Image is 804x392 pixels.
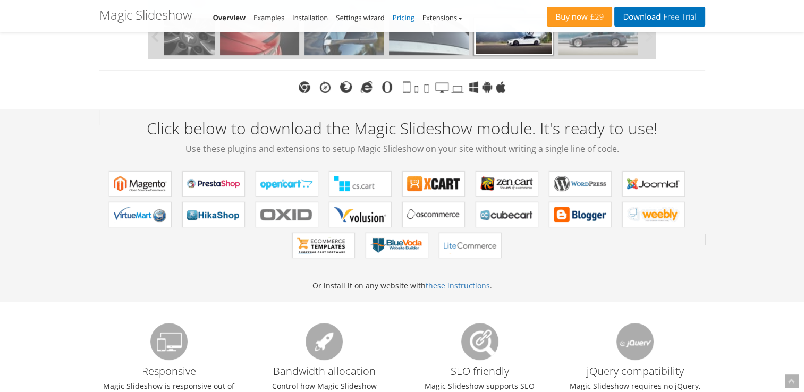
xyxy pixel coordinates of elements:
b: Magic Slideshow for PrestaShop [187,176,240,192]
b: Magic Slideshow for Magento [114,176,167,192]
h3: Responsive [99,323,239,377]
a: Magic Slideshow for osCommerce [402,202,465,227]
a: Extensions [422,13,462,22]
b: Magic Slideshow for Zen Cart [480,176,534,192]
img: Chrome, Safari, Firefox, MS Edge, IE, Opera [299,81,392,93]
a: Magic Slideshow for OpenCart [256,171,318,197]
a: Magic Slideshow for Weebly [622,202,685,227]
b: Magic Slideshow for BlueVoda [370,237,424,253]
a: DownloadFree Trial [614,7,705,27]
a: Magic Slideshow for Volusion [329,202,392,227]
a: Installation [292,13,328,22]
div: Or install it on any website with . [99,109,705,302]
b: Magic Slideshow for X-Cart [407,176,460,192]
a: Magic Slideshow for Magento [109,171,172,197]
a: Pricing [393,13,414,22]
h3: SEO friendly [410,323,550,377]
a: these instructions [426,280,490,291]
span: Use these plugins and extensions to setup Magic Slideshow on your site without writing a single l... [99,142,705,155]
a: Magic Slideshow for BlueVoda [366,233,428,258]
img: Tablet, phone, smartphone, desktop, laptop, Windows, Android, iOS [403,81,505,93]
b: Magic Slideshow for WordPress [554,176,607,192]
b: Magic Slideshow for OpenCart [260,176,314,192]
b: Magic Slideshow for osCommerce [407,207,460,223]
a: Magic Slideshow for Blogger [549,202,612,227]
a: Overview [213,13,246,22]
span: £29 [588,13,604,21]
h1: Magic Slideshow [99,8,192,22]
img: models-04.jpg [220,18,299,55]
a: Magic Slideshow for LiteCommerce [439,233,502,258]
a: Settings wizard [336,13,385,22]
a: Examples [253,13,284,22]
a: Magic Slideshow for ecommerce Templates [292,233,355,258]
h2: Click below to download the Magic Slideshow module. It's ready to use! [99,120,705,155]
b: Magic Slideshow for OXID [260,207,314,223]
a: Magic Slideshow for CubeCart [476,202,538,227]
a: Magic Slideshow for X-Cart [402,171,465,197]
h3: jQuery compatibility [565,323,705,377]
b: Magic Slideshow for LiteCommerce [444,237,497,253]
b: Magic Slideshow for Blogger [554,207,607,223]
b: Magic Slideshow for HikaShop [187,207,240,223]
h3: Bandwidth allocation [255,323,394,377]
a: Magic Slideshow for CS-Cart [329,171,392,197]
b: Magic Slideshow for Joomla [627,176,680,192]
a: Magic Slideshow for Zen Cart [476,171,538,197]
a: Buy now£29 [547,7,612,27]
img: models-09.jpg [558,18,638,55]
a: Magic Slideshow for VirtueMart [109,202,172,227]
img: models-06.jpg [304,18,384,55]
a: Magic Slideshow for HikaShop [182,202,245,227]
span: Free Trial [661,13,696,21]
img: models-07.jpg [389,18,468,55]
b: Magic Slideshow for CubeCart [480,207,534,223]
a: Magic Slideshow for PrestaShop [182,171,245,197]
b: Magic Slideshow for ecommerce Templates [297,237,350,253]
b: Magic Slideshow for CS-Cart [334,176,387,192]
b: Magic Slideshow for VirtueMart [114,207,167,223]
a: Magic Slideshow for Joomla [622,171,685,197]
b: Magic Slideshow for Weebly [627,207,680,223]
img: models-03.jpg [135,18,214,55]
a: Magic Slideshow for WordPress [549,171,612,197]
b: Magic Slideshow for Volusion [334,207,387,223]
a: Magic Slideshow for OXID [256,202,318,227]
